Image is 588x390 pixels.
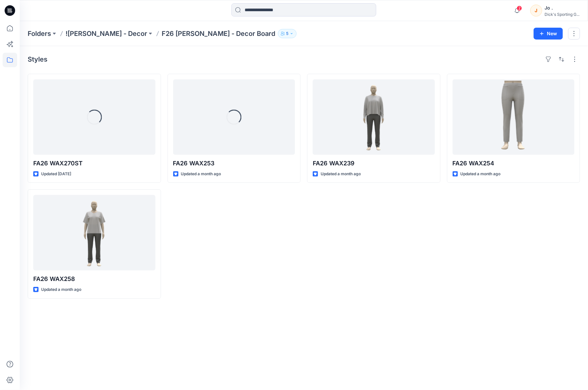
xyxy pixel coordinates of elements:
[453,79,575,155] a: FA26 WAX254
[41,286,81,293] p: Updated a month ago
[181,171,221,178] p: Updated a month ago
[517,6,522,11] span: 2
[286,30,288,37] p: 5
[313,79,435,155] a: FA26 WAX239
[162,29,275,38] p: F26 [PERSON_NAME] - Decor Board
[278,29,297,38] button: 5
[321,171,361,178] p: Updated a month ago
[545,12,580,17] div: Dick's Sporting G...
[33,159,155,168] p: FA26 WAX270ST
[530,5,542,16] div: J
[66,29,147,38] a: ![PERSON_NAME] - Decor
[313,159,435,168] p: FA26 WAX239
[28,55,47,63] h4: Styles
[173,159,295,168] p: FA26 WAX253
[33,195,155,270] a: FA26 WAX258
[33,274,155,284] p: FA26 WAX258
[534,28,563,40] button: New
[461,171,501,178] p: Updated a month ago
[41,171,71,178] p: Updated [DATE]
[28,29,51,38] a: Folders
[453,159,575,168] p: FA26 WAX254
[545,4,580,12] div: Jo .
